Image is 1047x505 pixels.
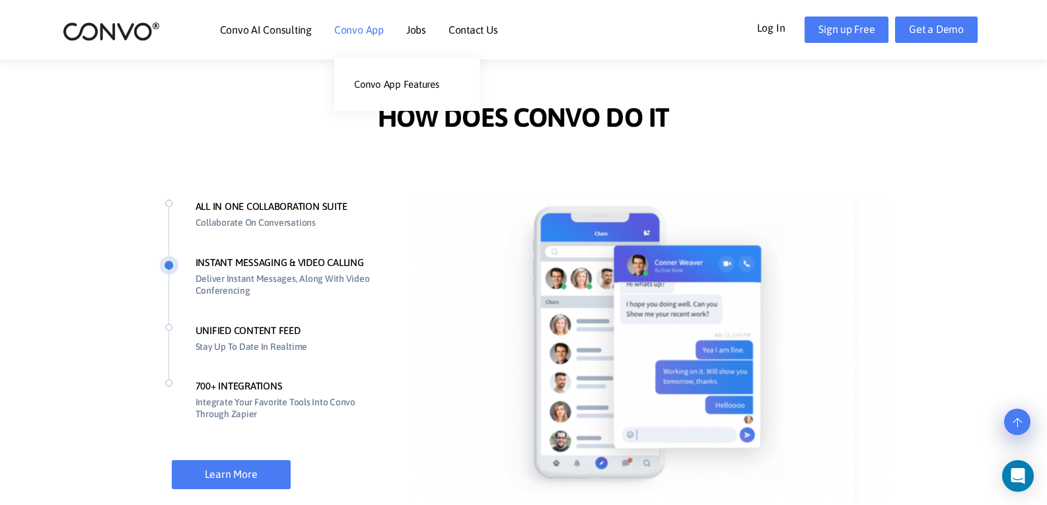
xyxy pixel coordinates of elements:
div: Open Intercom Messenger [1002,460,1034,492]
li: INSTANT MESSAGING & VIDEO CALLING [159,255,386,323]
p: Deliver Instant Messages, Along With Video Conferencing [196,270,377,297]
p: Integrate Your Favorite Tools Into Convo Through Zapier [196,393,377,421]
li: UNIFIED CONTENT FEED [159,323,386,380]
a: Learn More [172,460,291,489]
span: HOW DOES CONVO DO IT [378,102,669,137]
img: Instant Messaging & Video Calling [412,193,894,502]
li: 700+ INTEGRATIONS [159,379,386,447]
p: Stay Up To Date In Realtime [196,338,377,353]
li: ALL IN ONE COLLABORATION SUITE [159,199,386,255]
p: Collaborate On Conversations [196,214,377,229]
